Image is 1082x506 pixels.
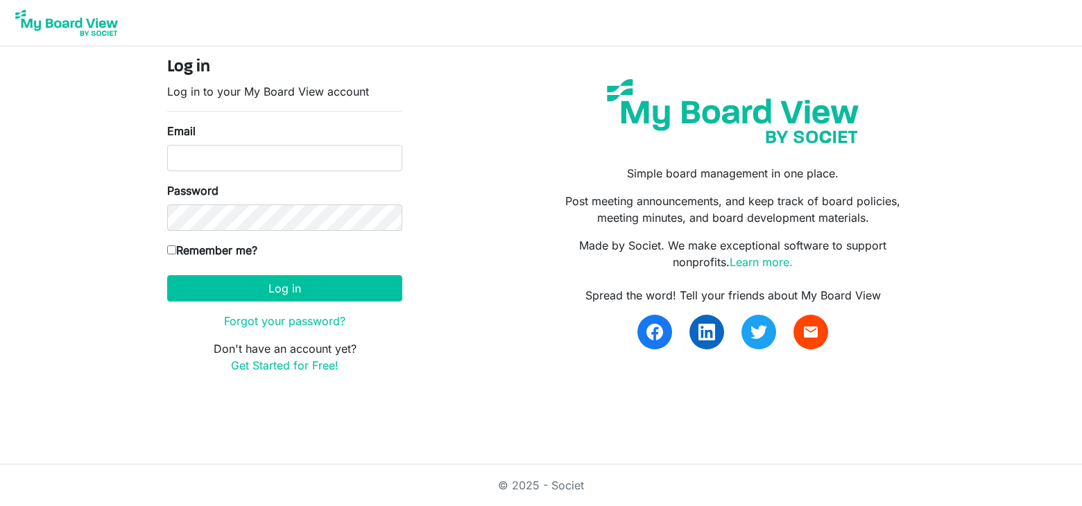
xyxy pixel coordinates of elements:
p: Log in to your My Board View account [167,83,402,100]
a: Forgot your password? [224,314,345,328]
div: Spread the word! Tell your friends about My Board View [551,287,915,304]
img: my-board-view-societ.svg [596,69,869,154]
h4: Log in [167,58,402,78]
p: Simple board management in one place. [551,165,915,182]
button: Log in [167,275,402,302]
span: email [802,324,819,340]
a: Get Started for Free! [231,358,338,372]
p: Made by Societ. We make exceptional software to support nonprofits. [551,237,915,270]
a: © 2025 - Societ [498,478,584,492]
p: Post meeting announcements, and keep track of board policies, meeting minutes, and board developm... [551,193,915,226]
img: facebook.svg [646,324,663,340]
label: Email [167,123,196,139]
input: Remember me? [167,245,176,254]
a: email [793,315,828,349]
img: linkedin.svg [698,324,715,340]
img: twitter.svg [750,324,767,340]
p: Don't have an account yet? [167,340,402,374]
label: Remember me? [167,242,257,259]
img: My Board View Logo [11,6,122,40]
label: Password [167,182,218,199]
a: Learn more. [730,255,793,269]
